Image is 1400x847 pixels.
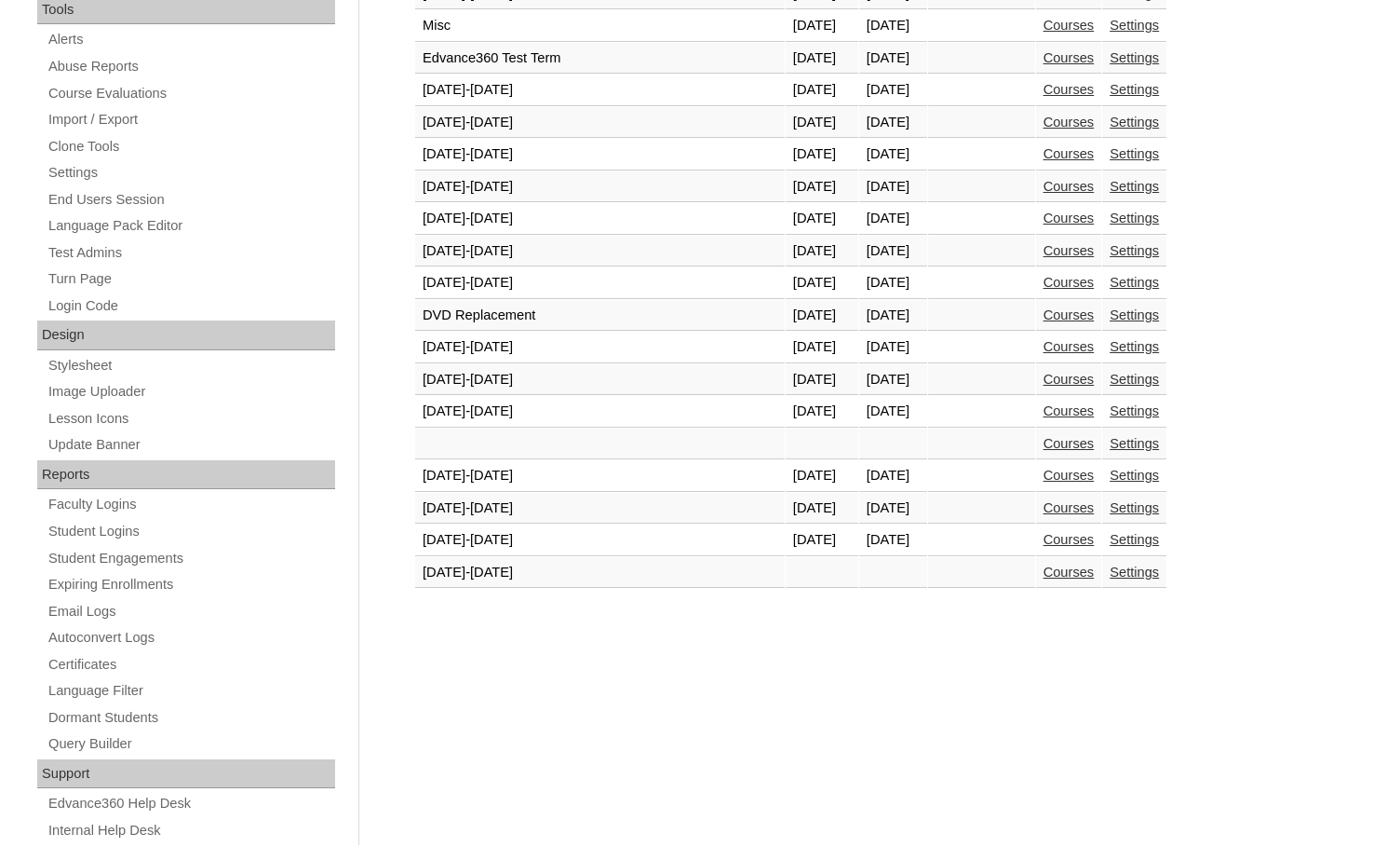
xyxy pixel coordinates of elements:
[415,364,785,396] td: [DATE]-[DATE]
[47,380,335,403] a: Image Uploader
[1043,532,1095,547] a: Courses
[1043,243,1095,258] a: Courses
[1043,372,1095,387] a: Courses
[1110,500,1159,515] a: Settings
[415,300,785,332] td: DVD Replacement
[1043,436,1095,451] a: Courses
[1043,468,1095,483] a: Courses
[1110,372,1159,387] a: Settings
[1043,339,1095,354] a: Courses
[1110,403,1159,418] a: Settings
[859,236,927,267] td: [DATE]
[47,407,335,430] a: Lesson Icons
[47,732,335,756] a: Query Builder
[786,139,858,171] td: [DATE]
[859,493,927,525] td: [DATE]
[415,557,785,589] td: [DATE]-[DATE]
[1110,115,1159,130] a: Settings
[415,332,785,363] td: [DATE]-[DATE]
[415,139,785,171] td: [DATE]-[DATE]
[859,525,927,556] td: [DATE]
[47,493,335,516] a: Faculty Logins
[415,107,785,139] td: [DATE]-[DATE]
[47,706,335,730] a: Dormant Students
[47,573,335,596] a: Expiring Enrollments
[786,493,858,525] td: [DATE]
[1043,565,1095,580] a: Courses
[1110,243,1159,258] a: Settings
[859,300,927,332] td: [DATE]
[786,525,858,556] td: [DATE]
[415,43,785,75] td: Edvance360 Test Term
[37,460,335,490] div: Reports
[1043,82,1095,97] a: Courses
[415,171,785,203] td: [DATE]-[DATE]
[859,364,927,396] td: [DATE]
[47,82,335,105] a: Course Evaluations
[786,203,858,235] td: [DATE]
[1043,500,1095,515] a: Courses
[786,332,858,363] td: [DATE]
[859,396,927,428] td: [DATE]
[47,161,335,184] a: Settings
[786,75,858,106] td: [DATE]
[1110,275,1159,290] a: Settings
[47,547,335,570] a: Student Engagements
[786,396,858,428] td: [DATE]
[1043,50,1095,65] a: Courses
[37,759,335,789] div: Support
[47,188,335,212] a: End Users Session
[47,55,335,78] a: Abuse Reports
[859,75,927,106] td: [DATE]
[1043,403,1095,418] a: Courses
[1043,275,1095,290] a: Courses
[415,460,785,492] td: [DATE]-[DATE]
[786,267,858,299] td: [DATE]
[1043,115,1095,130] a: Courses
[1110,565,1159,580] a: Settings
[415,75,785,106] td: [DATE]-[DATE]
[47,135,335,158] a: Clone Tools
[47,679,335,703] a: Language Filter
[859,460,927,492] td: [DATE]
[415,10,785,42] td: Misc
[415,525,785,556] td: [DATE]-[DATE]
[1043,211,1095,225] a: Courses
[1043,18,1095,33] a: Courses
[47,520,335,543] a: Student Logins
[1110,468,1159,483] a: Settings
[786,10,858,42] td: [DATE]
[786,300,858,332] td: [DATE]
[1110,82,1159,97] a: Settings
[1043,146,1095,161] a: Courses
[1110,436,1159,451] a: Settings
[859,332,927,363] td: [DATE]
[1110,146,1159,161] a: Settings
[47,600,335,623] a: Email Logs
[415,396,785,428] td: [DATE]-[DATE]
[1110,18,1159,33] a: Settings
[415,236,785,267] td: [DATE]-[DATE]
[47,267,335,291] a: Turn Page
[47,819,335,842] a: Internal Help Desk
[415,203,785,235] td: [DATE]-[DATE]
[47,214,335,238] a: Language Pack Editor
[1110,532,1159,547] a: Settings
[1043,307,1095,322] a: Courses
[786,171,858,203] td: [DATE]
[859,139,927,171] td: [DATE]
[1110,211,1159,225] a: Settings
[859,267,927,299] td: [DATE]
[859,43,927,75] td: [DATE]
[786,236,858,267] td: [DATE]
[859,107,927,139] td: [DATE]
[786,43,858,75] td: [DATE]
[47,108,335,131] a: Import / Export
[1043,179,1095,194] a: Courses
[786,364,858,396] td: [DATE]
[1110,307,1159,322] a: Settings
[1110,179,1159,194] a: Settings
[859,10,927,42] td: [DATE]
[786,460,858,492] td: [DATE]
[47,354,335,377] a: Stylesheet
